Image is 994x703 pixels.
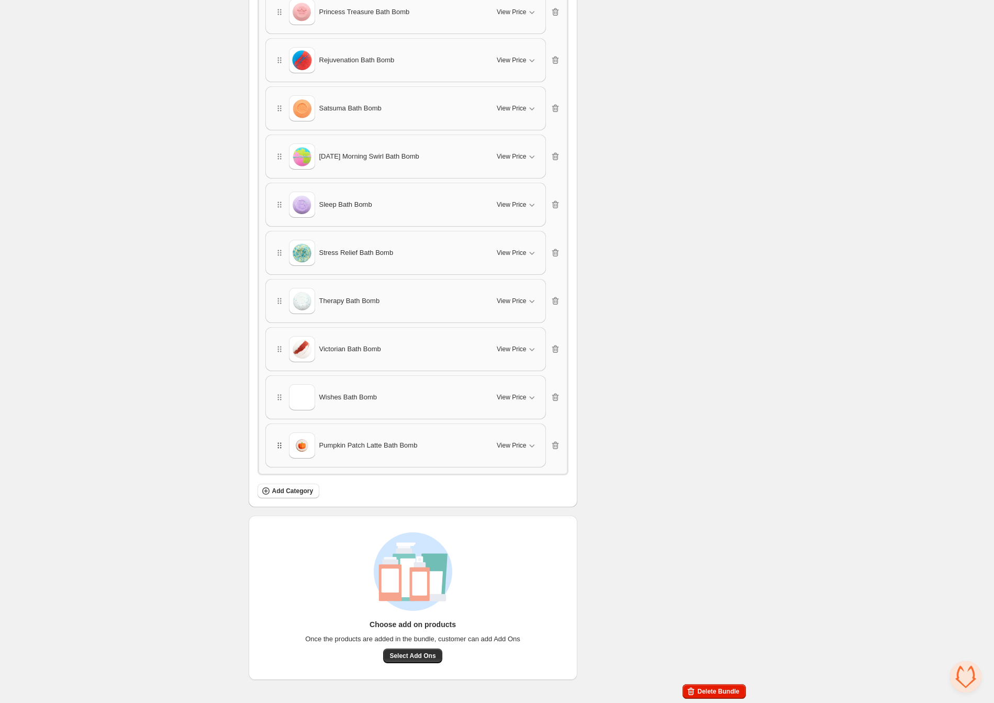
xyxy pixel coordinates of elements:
[490,389,543,406] button: View Price
[319,103,382,114] span: Satsuma Bath Bomb
[289,432,315,459] img: Pumpkin Patch Latte Bath Bomb
[497,104,526,113] span: View Price
[319,296,380,306] span: Therapy Bath Bomb
[697,687,739,696] span: Delete Bundle
[497,441,526,450] span: View Price
[319,392,377,403] span: Wishes Bath Bomb
[319,248,394,258] span: Stress Relief Bath Bomb
[319,344,381,354] span: Victorian Bath Bomb
[289,47,315,73] img: Rejuvenation Bath Bomb
[490,196,543,213] button: View Price
[319,7,410,17] span: Princess Treasure Bath Bomb
[683,684,745,699] button: Delete Bundle
[490,100,543,117] button: View Price
[389,652,435,660] span: Select Add Ons
[497,393,526,401] span: View Price
[272,487,314,495] span: Add Category
[490,293,543,309] button: View Price
[497,249,526,257] span: View Price
[490,4,543,20] button: View Price
[319,55,395,65] span: Rejuvenation Bath Bomb
[289,336,315,362] img: Victorian Bath Bomb
[383,649,442,663] button: Select Add Ons
[497,345,526,353] span: View Price
[319,440,418,451] span: Pumpkin Patch Latte Bath Bomb
[490,437,543,454] button: View Price
[497,152,526,161] span: View Price
[319,151,419,162] span: [DATE] Morning Swirl Bath Bomb
[289,143,315,170] img: Saturday Morning Swirl Bath Bomb
[319,199,372,210] span: Sleep Bath Bomb
[289,288,315,314] img: Therapy Bath Bomb
[490,52,543,69] button: View Price
[950,661,981,693] a: Open chat
[289,192,315,218] img: Sleep Bath Bomb
[490,244,543,261] button: View Price
[497,200,526,209] span: View Price
[497,56,526,64] span: View Price
[258,484,320,498] button: Add Category
[289,240,315,266] img: Stress Relief Bath Bomb
[305,634,520,644] span: Once the products are added in the bundle, customer can add Add Ons
[497,8,526,16] span: View Price
[370,619,456,630] h3: Choose add on products
[490,341,543,358] button: View Price
[490,148,543,165] button: View Price
[289,384,315,410] img: Wishes Bath Bomb
[289,95,315,121] img: Satsuma Bath Bomb
[497,297,526,305] span: View Price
